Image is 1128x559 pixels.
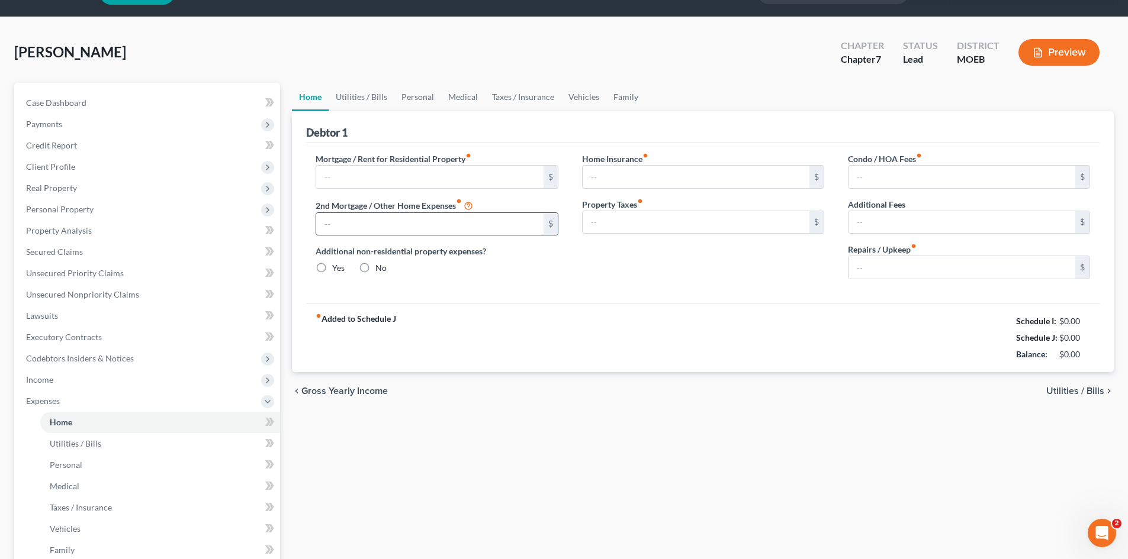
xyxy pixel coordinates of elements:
[957,53,1000,66] div: MOEB
[583,211,809,234] input: --
[1046,386,1114,396] button: Utilities / Bills chevron_right
[316,153,471,165] label: Mortgage / Rent for Residential Property
[17,284,280,305] a: Unsecured Nonpriority Claims
[50,524,81,534] span: Vehicles
[306,125,348,140] div: Debtor 1
[26,332,102,342] span: Executory Contracts
[848,243,917,256] label: Repairs / Upkeep
[642,153,648,159] i: fiber_manual_record
[40,476,280,497] a: Medical
[582,153,648,165] label: Home Insurance
[329,83,394,111] a: Utilities / Bills
[26,225,92,235] span: Property Analysis
[26,268,124,278] span: Unsecured Priority Claims
[561,83,606,111] a: Vehicles
[848,198,905,211] label: Additional Fees
[583,166,809,188] input: --
[903,53,938,66] div: Lead
[292,386,301,396] i: chevron_left
[301,386,388,396] span: Gross Yearly Income
[17,135,280,156] a: Credit Report
[26,204,94,214] span: Personal Property
[1075,256,1090,279] div: $
[40,454,280,476] a: Personal
[40,518,280,539] a: Vehicles
[606,83,645,111] a: Family
[50,438,101,448] span: Utilities / Bills
[841,39,884,53] div: Chapter
[26,98,86,108] span: Case Dashboard
[50,460,82,470] span: Personal
[841,53,884,66] div: Chapter
[17,263,280,284] a: Unsecured Priority Claims
[465,153,471,159] i: fiber_manual_record
[40,497,280,518] a: Taxes / Insurance
[17,241,280,263] a: Secured Claims
[26,161,75,172] span: Client Profile
[637,198,643,204] i: fiber_manual_record
[809,166,824,188] div: $
[849,166,1075,188] input: --
[50,481,79,491] span: Medical
[485,83,561,111] a: Taxes / Insurance
[26,396,60,406] span: Expenses
[1016,332,1058,342] strong: Schedule J:
[809,211,824,234] div: $
[1059,315,1091,327] div: $0.00
[292,386,388,396] button: chevron_left Gross Yearly Income
[1059,332,1091,344] div: $0.00
[50,502,112,512] span: Taxes / Insurance
[375,262,387,274] label: No
[316,245,558,257] label: Additional non-residential property expenses?
[849,211,1075,234] input: --
[1016,349,1047,359] strong: Balance:
[1088,519,1116,547] iframe: Intercom live chat
[957,39,1000,53] div: District
[848,153,922,165] label: Condo / HOA Fees
[1016,316,1056,326] strong: Schedule I:
[316,313,396,363] strong: Added to Schedule J
[26,247,83,257] span: Secured Claims
[40,433,280,454] a: Utilities / Bills
[544,166,558,188] div: $
[292,83,329,111] a: Home
[582,198,643,211] label: Property Taxes
[1075,166,1090,188] div: $
[911,243,917,249] i: fiber_manual_record
[40,412,280,433] a: Home
[332,262,345,274] label: Yes
[1104,386,1114,396] i: chevron_right
[50,545,75,555] span: Family
[26,374,53,384] span: Income
[1046,386,1104,396] span: Utilities / Bills
[26,119,62,129] span: Payments
[14,43,126,60] span: [PERSON_NAME]
[316,166,543,188] input: --
[876,53,881,64] span: 7
[316,313,322,319] i: fiber_manual_record
[903,39,938,53] div: Status
[26,289,139,299] span: Unsecured Nonpriority Claims
[394,83,441,111] a: Personal
[26,311,58,321] span: Lawsuits
[17,327,280,348] a: Executory Contracts
[456,198,462,204] i: fiber_manual_record
[26,183,77,193] span: Real Property
[26,353,134,363] span: Codebtors Insiders & Notices
[17,305,280,327] a: Lawsuits
[26,140,77,150] span: Credit Report
[17,92,280,114] a: Case Dashboard
[316,198,473,212] label: 2nd Mortgage / Other Home Expenses
[316,213,543,235] input: --
[441,83,485,111] a: Medical
[1059,348,1091,360] div: $0.00
[50,417,72,427] span: Home
[916,153,922,159] i: fiber_manual_record
[1075,211,1090,234] div: $
[544,213,558,235] div: $
[17,220,280,241] a: Property Analysis
[849,256,1075,279] input: --
[1018,39,1100,66] button: Preview
[1112,519,1121,528] span: 2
